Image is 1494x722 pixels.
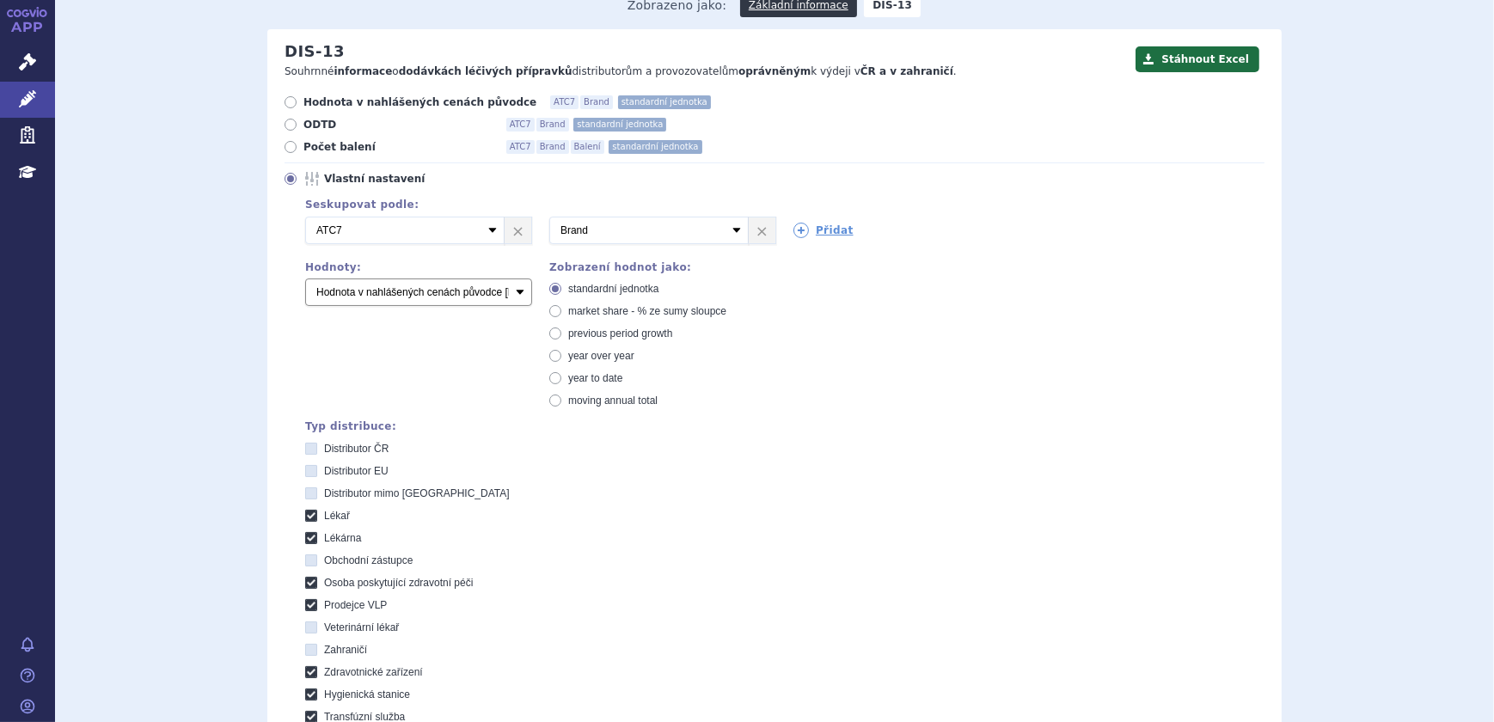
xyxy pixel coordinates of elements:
[324,577,473,589] span: Osoba poskytující zdravotní péči
[324,487,510,499] span: Distributor mimo [GEOGRAPHIC_DATA]
[580,95,613,109] span: Brand
[1136,46,1259,72] button: Stáhnout Excel
[568,395,658,407] span: moving annual total
[303,95,536,109] span: Hodnota v nahlášených cenách původce
[305,261,532,273] div: Hodnoty:
[399,65,572,77] strong: dodávkách léčivých přípravků
[568,305,726,317] span: market share - % ze sumy sloupce
[793,223,854,238] a: Přidat
[568,350,634,362] span: year over year
[334,65,393,77] strong: informace
[536,118,569,132] span: Brand
[324,172,513,186] span: Vlastní nastavení
[860,65,953,77] strong: ČR a v zahraničí
[288,199,1264,211] div: Seskupovat podle:
[568,327,672,340] span: previous period growth
[749,217,775,243] a: ×
[305,420,1264,432] div: Typ distribuce:
[324,644,367,656] span: Zahraničí
[618,95,711,109] span: standardní jednotka
[288,217,1264,244] div: 2
[506,118,535,132] span: ATC7
[285,64,1127,79] p: Souhrnné o distributorům a provozovatelům k výdeji v .
[536,140,569,154] span: Brand
[505,217,531,243] a: ×
[324,465,389,477] span: Distributor EU
[324,688,410,701] span: Hygienická stanice
[550,95,579,109] span: ATC7
[609,140,701,154] span: standardní jednotka
[568,283,658,295] span: standardní jednotka
[285,42,345,61] h2: DIS-13
[324,443,389,455] span: Distributor ČR
[303,118,493,132] span: ODTD
[324,599,387,611] span: Prodejce VLP
[324,532,361,544] span: Lékárna
[738,65,811,77] strong: oprávněným
[324,621,399,633] span: Veterinární lékař
[571,140,604,154] span: Balení
[573,118,666,132] span: standardní jednotka
[324,666,423,678] span: Zdravotnické zařízení
[324,510,350,522] span: Lékař
[549,261,776,273] div: Zobrazení hodnot jako:
[324,554,413,566] span: Obchodní zástupce
[568,372,622,384] span: year to date
[506,140,535,154] span: ATC7
[303,140,493,154] span: Počet balení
